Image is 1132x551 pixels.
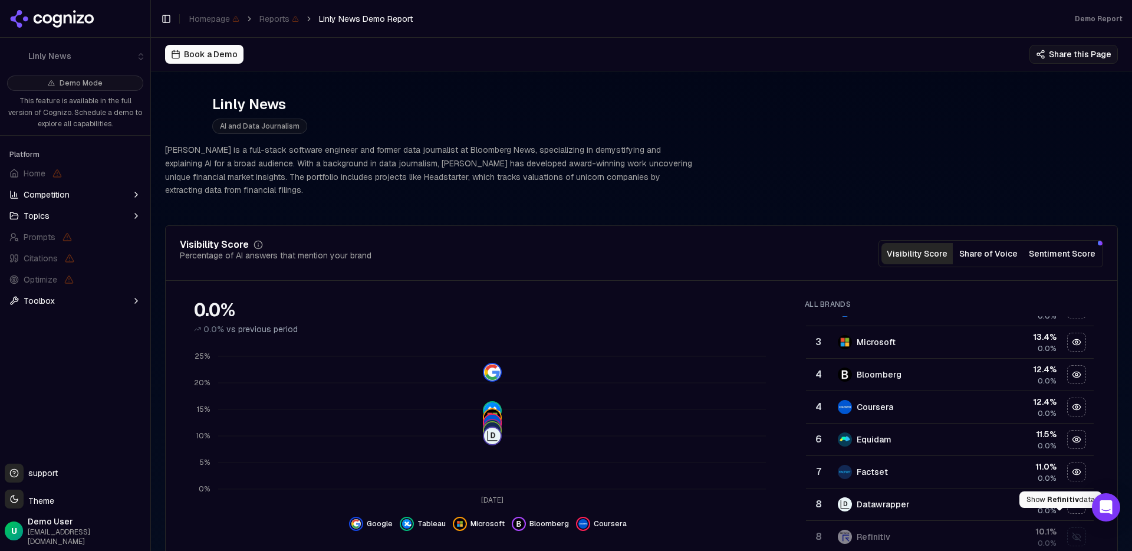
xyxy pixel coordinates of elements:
nav: breadcrumb [189,13,413,25]
div: Demo Report [1075,14,1123,24]
img: factset [838,465,852,479]
span: Refinitiv [1047,495,1079,504]
img: equidam [484,420,501,437]
span: [EMAIL_ADDRESS][DOMAIN_NAME] [28,527,146,546]
img: microsoft [838,335,852,349]
button: Hide coursera data [576,517,627,531]
div: 11.0 % [982,461,1057,473]
img: microsoft [484,409,501,426]
img: google [484,364,501,381]
button: Hide tableau data [400,517,446,531]
tspan: 15% [197,405,210,414]
span: Home [24,168,45,179]
div: 7 [811,465,826,479]
button: Share this Page [1029,45,1118,64]
button: Topics [5,206,146,225]
span: Google [367,519,393,529]
tr: 8datawrapperDatawrapper10.1%0.0%Hide datawrapper data [806,488,1094,521]
tr: 7factsetFactset11.0%0.0%Hide factset data [806,456,1094,488]
img: bloomberg [514,519,524,529]
div: 8 [811,530,826,544]
button: Hide google data [349,517,393,531]
img: coursera [838,400,852,414]
span: Prompts [24,231,55,243]
div: Microsoft [857,336,896,348]
tr: 4courseraCoursera12.4%0.0%Hide coursera data [806,391,1094,424]
span: vs previous period [226,323,298,335]
span: 0.0% [1038,344,1057,353]
img: microsoft [455,519,465,529]
div: 6 [811,432,826,447]
div: Equidam [857,434,891,445]
span: Reports [259,13,299,25]
img: refinitiv [838,530,852,544]
span: Citations [24,252,58,264]
tspan: 0% [199,484,210,494]
span: Demo User [28,516,146,527]
div: 8 [811,497,826,511]
tr: 3microsoftMicrosoft13.4%0.0%Hide microsoft data [806,326,1094,359]
div: 3 [811,335,826,349]
tspan: 20% [194,378,210,388]
div: Factset [857,466,888,478]
div: 4 [811,368,826,382]
div: 12.4 % [982,396,1057,408]
div: Coursera [857,401,893,413]
img: datawrapper [484,428,501,444]
tspan: 5% [199,458,210,467]
span: 0.0% [1038,474,1057,483]
div: 0.0% [194,300,781,321]
span: Demo Mode [60,78,103,88]
button: Hide microsoft data [1067,333,1086,352]
span: support [24,467,58,479]
span: 0.0% [1038,409,1057,418]
div: Datawrapper [857,498,910,510]
span: Linly News Demo Report [319,13,413,25]
tr: 6equidamEquidam11.5%0.0%Hide equidam data [806,424,1094,456]
span: 0.0% [1038,376,1057,386]
div: Linly News [212,95,307,114]
img: coursera [578,519,588,529]
span: Tableau [417,519,446,529]
img: equidam [838,432,852,447]
img: datawrapper [838,497,852,511]
span: AI and Data Journalism [212,119,307,134]
tspan: [DATE] [481,496,504,505]
div: 10.1 % [982,493,1057,505]
span: 0.0% [1038,539,1057,548]
span: Theme [24,496,54,506]
div: 10.1 % [982,526,1057,537]
div: 4 [811,400,826,414]
p: [PERSON_NAME] is a full-stack software engineer and former data journalist at Bloomberg News, spe... [165,143,693,197]
img: tableau [484,402,501,419]
button: Hide equidam data [1067,430,1086,449]
span: 0.0% [1038,311,1057,321]
button: Visibility Score [881,243,953,264]
button: Hide bloomberg data [512,517,569,531]
span: Bloomberg [529,519,569,529]
div: Open Intercom Messenger [1092,493,1120,522]
span: Coursera [594,519,627,529]
div: 12.4 % [982,363,1057,375]
p: Show data [1026,495,1095,504]
button: Hide coursera data [1067,398,1086,416]
div: Percentage of AI answers that mention your brand [180,250,371,261]
img: Linly News [165,96,203,133]
span: Microsoft [470,519,505,529]
tspan: 25% [195,352,210,361]
img: google [351,519,361,529]
span: Topics [24,210,50,222]
span: 0.0% [203,323,224,335]
div: Refinitiv [857,531,890,543]
button: Toolbox [5,291,146,310]
img: tableau [402,519,412,529]
button: Hide bloomberg data [1067,365,1086,384]
div: All Brands [805,300,1094,309]
div: Platform [5,145,146,164]
img: coursera [484,415,501,431]
img: bloomberg [838,368,852,382]
button: Show refinitiv data [1067,527,1086,546]
button: Book a Demo [165,45,243,64]
img: factset [484,422,501,439]
p: This feature is available in the full version of Cognizo. Schedule a demo to explore all capabili... [7,96,143,130]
